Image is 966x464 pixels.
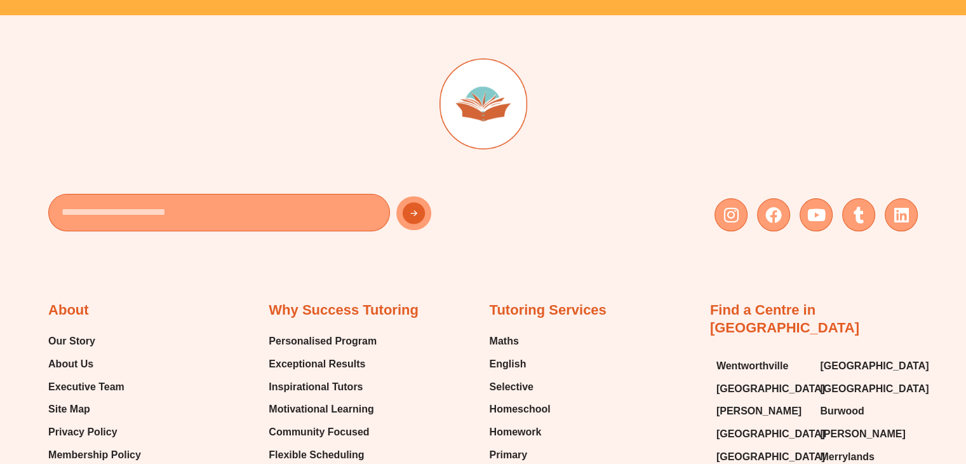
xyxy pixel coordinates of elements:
span: Community Focused [269,423,369,442]
a: [GEOGRAPHIC_DATA] [716,379,808,399]
span: Executive Team [48,378,124,397]
a: Selective [490,378,551,397]
span: Selective [490,378,533,397]
h2: Why Success Tutoring [269,301,419,320]
a: Homework [490,423,551,442]
a: Wentworthville [716,357,808,376]
a: Community Focused [269,423,377,442]
a: Homeschool [490,400,551,419]
iframe: Chat Widget [755,321,966,464]
span: Maths [490,332,519,351]
form: New Form [48,194,476,238]
span: [GEOGRAPHIC_DATA] [716,379,825,399]
span: English [490,355,527,374]
a: Inspirational Tutors [269,378,377,397]
span: Privacy Policy [48,423,117,442]
a: Maths [490,332,551,351]
span: Homework [490,423,542,442]
a: Our Story [48,332,141,351]
a: Exceptional Results [269,355,377,374]
a: Motivational Learning [269,400,377,419]
span: Motivational Learning [269,400,373,419]
span: Site Map [48,400,90,419]
span: [PERSON_NAME] [716,402,802,421]
a: Find a Centre in [GEOGRAPHIC_DATA] [710,302,859,336]
span: Wentworthville [716,357,789,376]
h2: Tutoring Services [490,301,607,320]
a: About Us [48,355,141,374]
a: Site Map [48,400,141,419]
a: [PERSON_NAME] [716,402,808,421]
a: Personalised Program [269,332,377,351]
a: English [490,355,551,374]
span: Inspirational Tutors [269,378,363,397]
a: Executive Team [48,378,141,397]
a: Privacy Policy [48,423,141,442]
span: Our Story [48,332,95,351]
a: [GEOGRAPHIC_DATA] [716,425,808,444]
span: Exceptional Results [269,355,365,374]
span: [GEOGRAPHIC_DATA] [716,425,825,444]
h2: About [48,301,89,320]
span: About Us [48,355,93,374]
